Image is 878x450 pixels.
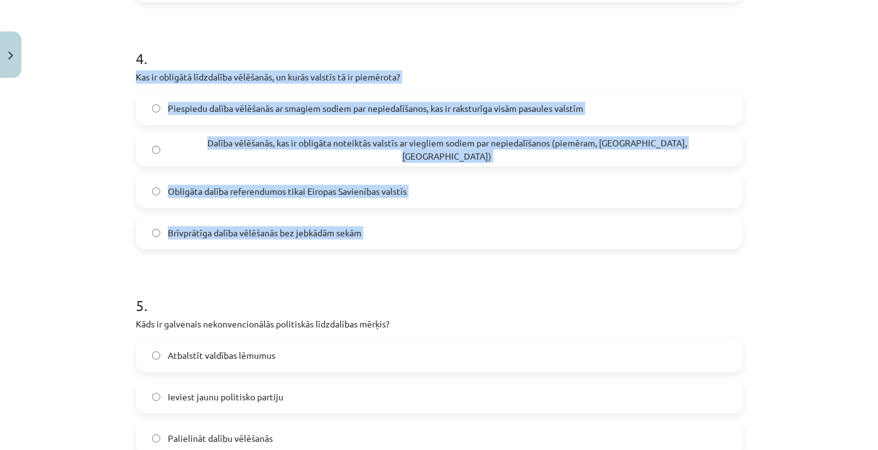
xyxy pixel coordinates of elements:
[152,351,160,359] input: Atbalstīt valdības lēmumus
[152,146,160,154] input: Dalība vēlēšanās, kas ir obligāta noteiktās valstīs ar viegliem sodiem par nepiedalīšanos (piemēr...
[136,28,743,67] h1: 4 .
[152,393,160,401] input: Ieviest jaunu politisko partiju
[168,102,583,115] span: Piespiedu dalība vēlēšanās ar smagiem sodiem par nepiedalīšanos, kas ir raksturīga visām pasaules...
[136,317,743,331] p: Kāds ir galvenais nekonvencionālās politiskās līdzdalības mērķis?
[168,185,407,198] span: Obligāta dalība referendumos tikai Eiropas Savienības valstīs
[152,187,160,195] input: Obligāta dalība referendumos tikai Eiropas Savienības valstīs
[168,432,273,445] span: Palielināt dalību vēlēšanās
[136,70,743,84] p: Kas ir obligātā līdzdalība vēlēšanās, un kurās valstīs tā ir piemērota?
[152,434,160,442] input: Palielināt dalību vēlēšanās
[168,226,361,239] span: Brīvprātīga dalība vēlēšanās bez jebkādām sekām
[8,52,13,60] img: icon-close-lesson-0947bae3869378f0d4975bcd49f059093ad1ed9edebbc8119c70593378902aed.svg
[168,136,727,163] span: Dalība vēlēšanās, kas ir obligāta noteiktās valstīs ar viegliem sodiem par nepiedalīšanos (piemēr...
[152,104,160,112] input: Piespiedu dalība vēlēšanās ar smagiem sodiem par nepiedalīšanos, kas ir raksturīga visām pasaules...
[152,229,160,237] input: Brīvprātīga dalība vēlēšanās bez jebkādām sekām
[136,275,743,314] h1: 5 .
[168,390,283,403] span: Ieviest jaunu politisko partiju
[168,349,275,362] span: Atbalstīt valdības lēmumus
